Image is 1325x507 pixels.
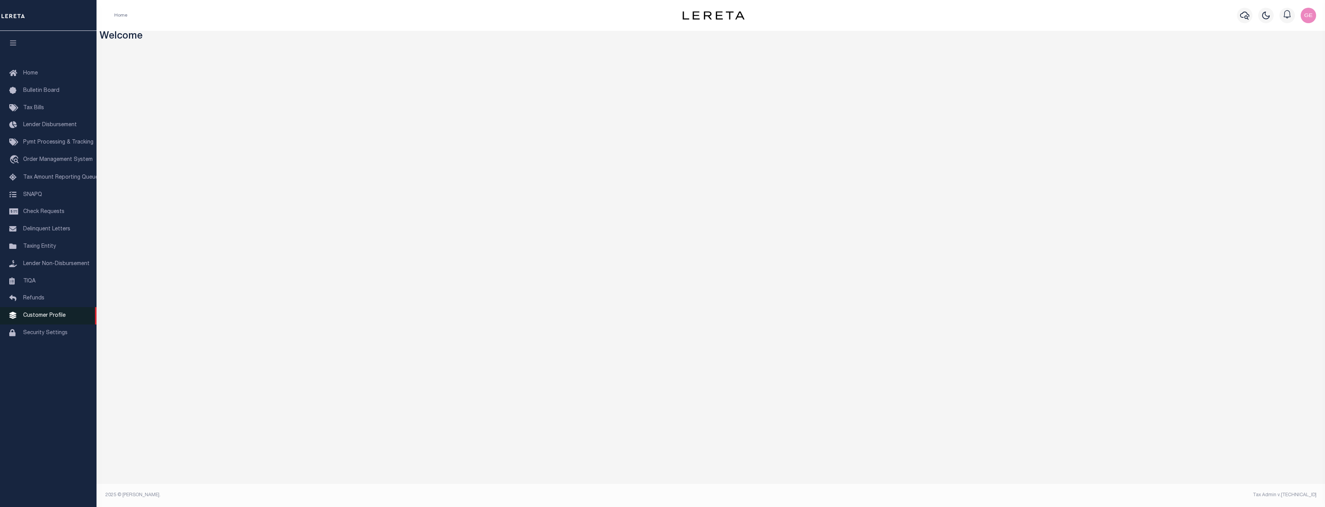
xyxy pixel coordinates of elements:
[23,226,70,232] span: Delinquent Letters
[1301,8,1316,23] img: svg+xml;base64,PHN2ZyB4bWxucz0iaHR0cDovL3d3dy53My5vcmcvMjAwMC9zdmciIHBvaW50ZXItZXZlbnRzPSJub25lIi...
[23,296,44,301] span: Refunds
[717,492,1317,499] div: Tax Admin v.[TECHNICAL_ID]
[23,157,93,162] span: Order Management System
[23,122,77,128] span: Lender Disbursement
[9,155,22,165] i: travel_explore
[100,492,711,499] div: 2025 © [PERSON_NAME].
[683,11,744,20] img: logo-dark.svg
[23,261,90,267] span: Lender Non-Disbursement
[23,278,36,284] span: TIQA
[23,71,38,76] span: Home
[23,140,93,145] span: Pymt Processing & Tracking
[23,88,59,93] span: Bulletin Board
[23,330,68,336] span: Security Settings
[23,192,42,197] span: SNAPQ
[23,209,64,215] span: Check Requests
[23,175,98,180] span: Tax Amount Reporting Queue
[23,313,66,318] span: Customer Profile
[23,244,56,249] span: Taxing Entity
[114,12,127,19] li: Home
[23,105,44,111] span: Tax Bills
[100,31,1322,43] h3: Welcome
